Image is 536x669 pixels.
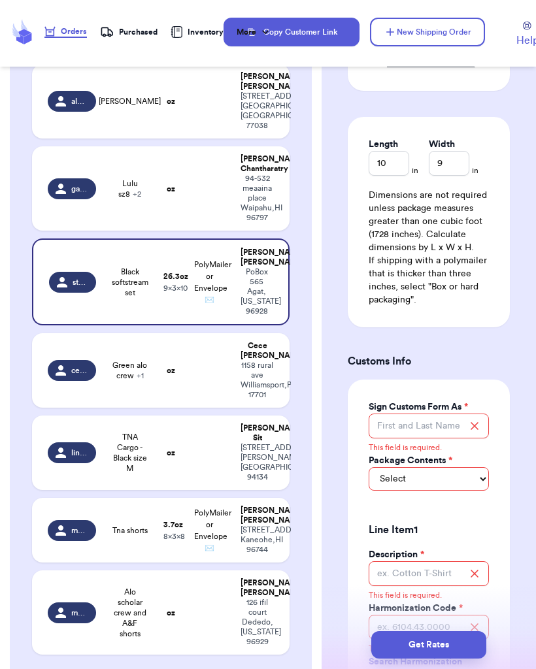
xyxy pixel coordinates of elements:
label: Harmonization Code [369,602,463,615]
span: cecethreads [71,365,88,376]
div: PoBox 565 Agat , [US_STATE] 96928 [241,267,273,316]
a: Purchased [100,25,158,39]
div: Cece [PERSON_NAME] [241,341,274,361]
button: Copy Customer Link [224,18,360,46]
button: New Shipping Order [370,18,485,46]
span: stokedthrifts [73,277,88,287]
strong: 3.7 oz [163,521,183,529]
h3: Line Item 1 [369,522,418,538]
p: This field is required. [369,590,442,600]
label: Length [369,138,398,151]
span: in [472,165,478,176]
strong: oz [167,449,175,457]
span: 8 x 3 x 8 [163,532,185,540]
div: [PERSON_NAME] [PERSON_NAME] [241,72,274,91]
span: + 1 [137,372,144,380]
span: + 2 [133,190,141,198]
button: Get Rates [371,631,486,659]
div: [STREET_ADDRESS] Kaneohe , HI 96744 [241,525,274,555]
strong: oz [167,185,175,193]
div: [PERSON_NAME] Sit [241,423,274,443]
span: TNA Cargo - Black size M [112,432,148,474]
span: Black softstream set [112,267,148,298]
a: Orders [44,26,87,38]
input: ex. Cotton T-Shirt [369,561,489,586]
label: Description [369,548,424,561]
div: 94-532 meaaina place Waipahu , HI 96797 [241,174,274,223]
strong: oz [167,367,175,374]
span: Green alo crew [112,360,148,381]
strong: oz [167,609,175,617]
input: ex. 6104.43.0000 [369,615,489,640]
div: [STREET_ADDRESS][PERSON_NAME] [GEOGRAPHIC_DATA] , CA 94134 [241,443,274,482]
span: linzysshop [71,448,88,458]
div: [PERSON_NAME] Chantharatry [241,154,274,174]
label: Width [429,138,455,151]
span: PolyMailer or Envelope ✉️ [194,261,231,304]
span: Tna shorts [112,525,148,536]
span: 9 x 3 x 10 [163,284,188,292]
strong: 26.3 oz [163,272,188,280]
div: 126 ifil court Dededo , [US_STATE] 96929 [241,598,274,647]
div: 1158 rural ave Williamsport , PA 17701 [241,361,274,400]
span: Lulu sz8 [112,178,148,199]
strong: oz [167,97,175,105]
span: [PERSON_NAME] [99,96,161,106]
a: Inventory [171,26,224,38]
span: PolyMailer or Envelope ✉️ [194,509,231,552]
div: [PERSON_NAME] [PERSON_NAME] [241,506,274,525]
span: meeshs.thrifts [71,525,88,536]
p: If shipping with a polymailer that is thicker than three inches, select "Box or hard packaging". [369,254,489,306]
p: This field is required. [369,442,442,453]
input: First and Last Name [369,414,489,438]
label: Sign Customs Form As [369,400,468,414]
span: galthriftsx3 [71,184,88,194]
span: Alo scholar crew and A&F shorts [112,587,148,639]
span: mesfit.thrifts [71,608,88,618]
div: [PERSON_NAME] [PERSON_NAME] [241,578,274,598]
span: alejndgmz [71,96,88,106]
div: Orders [44,26,87,37]
div: [STREET_ADDRESS] [GEOGRAPHIC_DATA] , [GEOGRAPHIC_DATA] 77038 [241,91,274,131]
div: More [237,25,272,39]
h3: Customs Info [348,353,510,369]
div: Dimensions are not required unless package measures greater than one cubic foot (1728 inches). Ca... [369,189,489,306]
div: [PERSON_NAME] [PERSON_NAME] [241,248,273,267]
span: in [412,165,418,176]
label: Package Contents [369,454,452,467]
